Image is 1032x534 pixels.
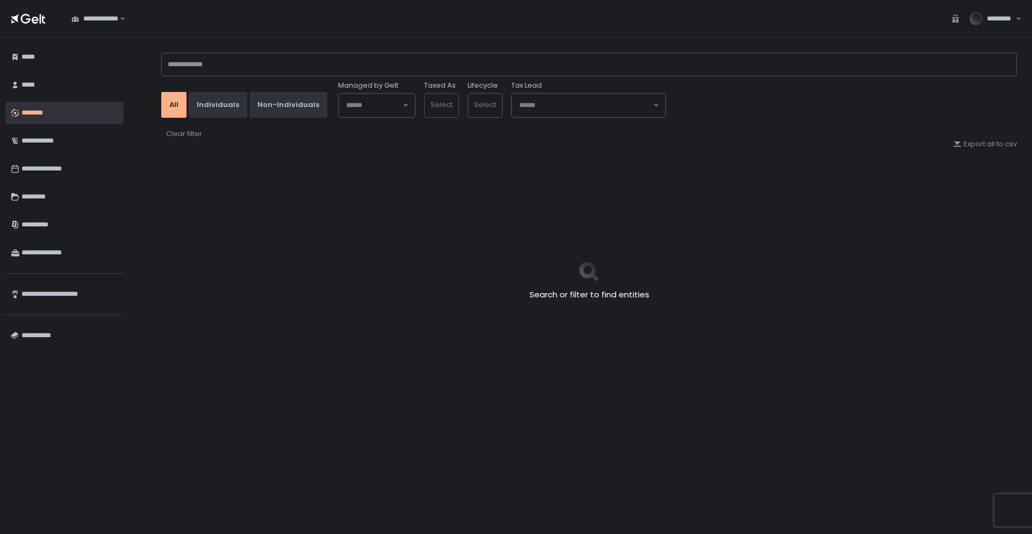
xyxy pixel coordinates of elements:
span: Select [474,99,496,110]
div: Individuals [197,100,239,110]
div: All [169,100,178,110]
label: Lifecycle [468,81,498,90]
span: Select [431,99,453,110]
button: Export all to csv [953,139,1017,149]
button: Non-Individuals [249,92,327,118]
h2: Search or filter to find entities [529,289,649,301]
div: Non-Individuals [257,100,319,110]
div: Search for option [64,8,125,30]
label: Taxed As [424,81,456,90]
span: Managed by Gelt [338,81,398,90]
input: Search for option [346,100,402,111]
div: Clear filter [166,129,202,139]
div: Search for option [339,94,415,117]
button: Clear filter [166,129,203,139]
button: All [161,92,187,118]
div: Search for option [512,94,665,117]
input: Search for option [118,13,119,24]
button: Individuals [189,92,247,118]
span: Tax Lead [511,81,542,90]
input: Search for option [519,100,653,111]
